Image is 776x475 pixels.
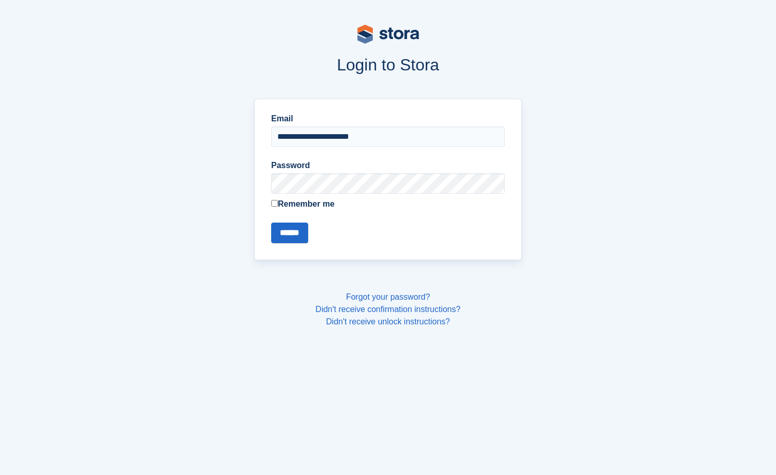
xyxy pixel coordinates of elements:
[315,305,460,314] a: Didn't receive confirmation instructions?
[346,293,430,301] a: Forgot your password?
[271,200,278,207] input: Remember me
[326,317,450,326] a: Didn't receive unlock instructions?
[59,56,718,74] h1: Login to Stora
[271,198,505,210] label: Remember me
[271,159,505,172] label: Password
[271,113,505,125] label: Email
[357,25,419,44] img: stora-logo-53a41332b3708ae10de48c4981b4e9114cc0af31d8433b30ea865607fb682f29.svg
